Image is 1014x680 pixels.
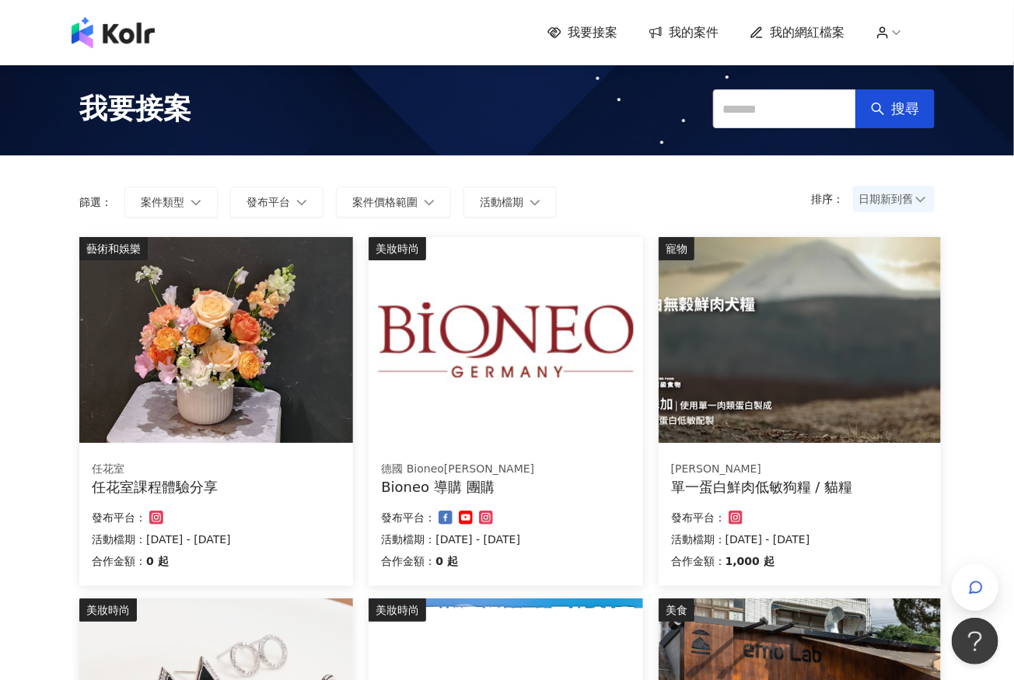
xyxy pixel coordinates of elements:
[381,530,630,549] p: 活動檔期：[DATE] - [DATE]
[891,100,919,117] span: 搜尋
[671,462,928,477] div: [PERSON_NAME]
[952,618,998,664] iframe: Help Scout Beacon - Open
[79,598,137,622] div: 美妝時尚
[369,237,642,443] img: 百妮保濕逆齡美白系列
[858,187,929,211] span: 日期新到舊
[671,552,726,570] p: 合作金額：
[770,24,844,41] span: 我的網紅檔案
[79,196,112,208] p: 篩選：
[659,237,941,443] img: ⭐單一蛋白鮮肉低敏狗糧 / 貓糧
[435,552,458,570] p: 0 起
[671,530,928,549] p: 活動檔期：[DATE] - [DATE]
[92,462,341,477] div: 任花室
[750,24,844,41] a: 我的網紅檔案
[649,24,719,41] a: 我的案件
[381,508,435,527] p: 發布平台：
[146,552,169,570] p: 0 起
[659,237,694,260] div: 寵物
[369,598,426,622] div: 美妝時尚
[336,187,451,218] button: 案件價格範圍
[568,24,617,41] span: 我要接案
[92,552,146,570] p: 合作金額：
[381,462,630,477] div: 德國 Bioneo[PERSON_NAME]
[480,196,523,208] span: 活動檔期
[352,196,418,208] span: 案件價格範圍
[124,187,218,218] button: 案件類型
[811,193,853,205] p: 排序：
[79,237,148,260] div: 藝術和娛樂
[369,237,426,260] div: 美妝時尚
[671,477,928,497] div: 單一蛋白鮮肉低敏狗糧 / 貓糧
[92,508,146,527] p: 發布平台：
[726,552,774,570] p: 1,000 起
[230,187,323,218] button: 發布平台
[92,530,341,549] p: 活動檔期：[DATE] - [DATE]
[671,508,726,527] p: 發布平台：
[141,196,184,208] span: 案件類型
[72,17,155,48] img: logo
[547,24,617,41] a: 我要接案
[381,552,435,570] p: 合作金額：
[381,477,630,497] div: Bioneo 導購 團購
[79,237,353,443] img: 插花互惠體驗
[855,89,935,128] button: 搜尋
[92,477,341,497] div: 任花室課程體驗分享
[247,196,290,208] span: 發布平台
[659,598,694,622] div: 美食
[871,102,885,116] span: search
[669,24,719,41] span: 我的案件
[79,89,191,128] span: 我要接案
[463,187,557,218] button: 活動檔期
